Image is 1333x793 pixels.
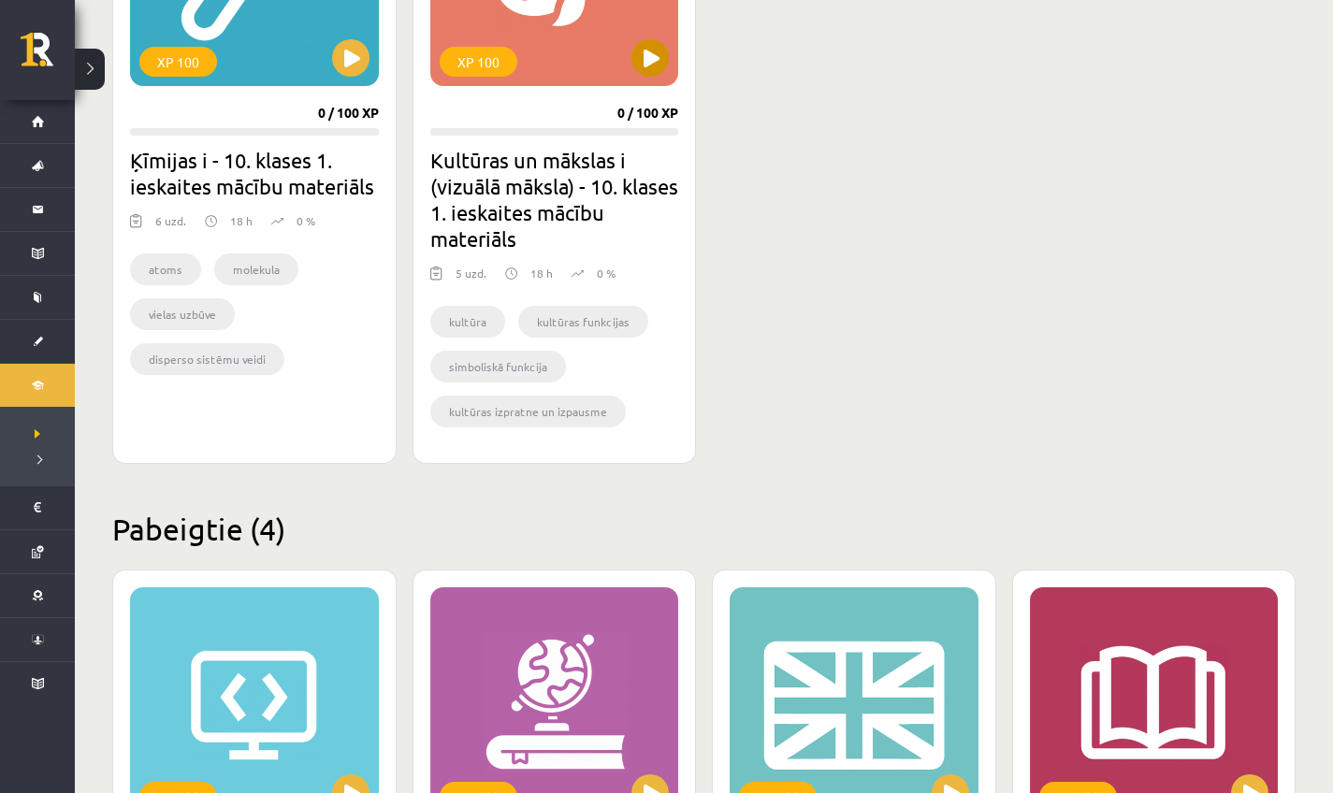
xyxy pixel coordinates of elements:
p: 0 % [597,265,616,281]
li: disperso sistēmu veidi [130,343,284,375]
p: 18 h [230,212,253,229]
li: kultūras funkcijas [518,306,648,338]
h2: Pabeigtie (4) [112,511,1296,547]
li: simboliskā funkcija [430,351,566,382]
li: kultūras izpratne un izpausme [430,396,626,427]
a: Rīgas 1. Tālmācības vidusskola [21,33,75,79]
li: vielas uzbūve [130,298,235,330]
li: molekula [214,253,298,285]
p: 18 h [530,265,553,281]
h2: Ķīmijas i - 10. klases 1. ieskaites mācību materiāls [130,147,379,199]
p: 0 % [297,212,315,229]
div: 5 uzd. [456,265,486,293]
div: 6 uzd. [155,212,186,240]
li: kultūra [430,306,505,338]
div: XP 100 [440,47,517,77]
li: atoms [130,253,201,285]
h2: Kultūras un mākslas i (vizuālā māksla) - 10. klases 1. ieskaites mācību materiāls [430,147,679,252]
div: XP 100 [139,47,217,77]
